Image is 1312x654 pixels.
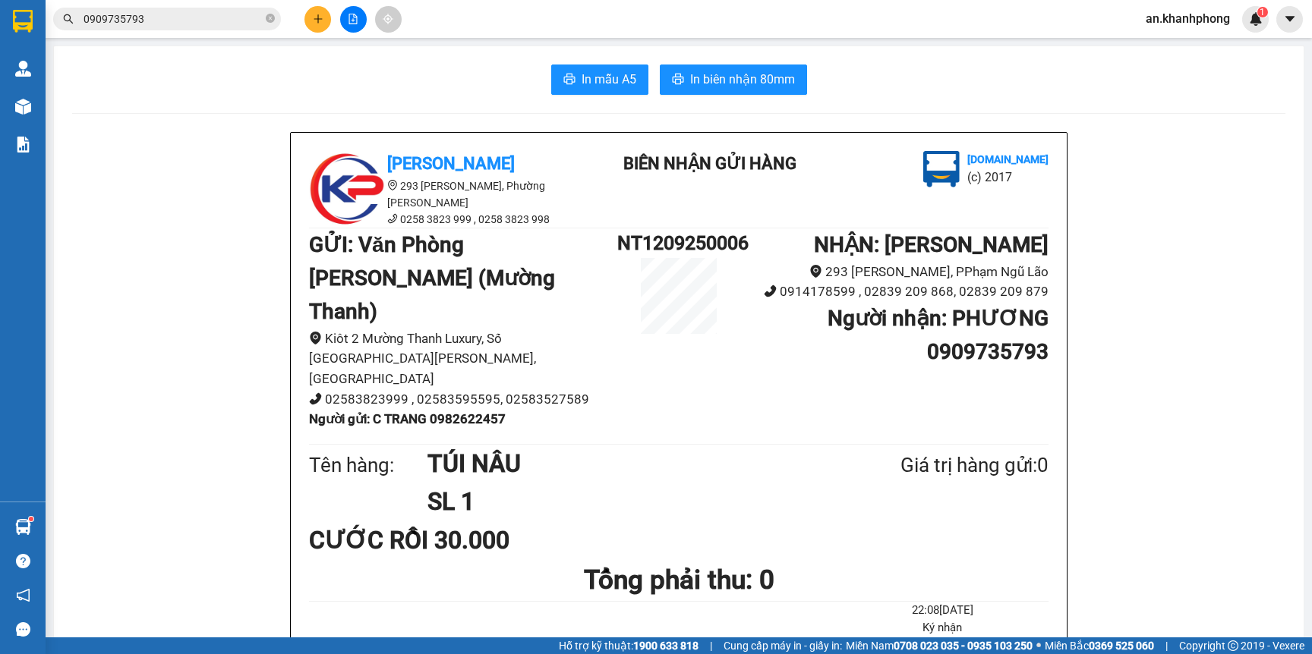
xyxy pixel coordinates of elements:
[427,445,827,483] h1: TÚI NÂU
[15,61,31,77] img: warehouse-icon
[84,11,263,27] input: Tìm tên, số ĐT hoặc mã đơn
[309,521,553,559] div: CƯỚC RỒI 30.000
[309,329,617,389] li: Kiôt 2 Mường Thanh Luxury, Số [GEOGRAPHIC_DATA][PERSON_NAME], [GEOGRAPHIC_DATA]
[563,73,576,87] span: printer
[690,70,795,89] span: In biên nhận 80mm
[1249,12,1263,26] img: icon-new-feature
[387,213,398,224] span: phone
[710,637,712,654] span: |
[582,70,636,89] span: In mẫu A5
[16,588,30,602] span: notification
[15,99,31,115] img: warehouse-icon
[309,232,555,324] b: GỬI : Văn Phòng [PERSON_NAME] (Mường Thanh)
[809,265,822,278] span: environment
[387,154,515,173] b: [PERSON_NAME]
[551,64,648,95] button: printerIn mẫu A5
[672,73,684,87] span: printer
[309,392,322,405] span: phone
[304,6,331,33] button: plus
[846,637,1033,654] span: Miền Nam
[309,151,385,227] img: logo.jpg
[309,450,427,481] div: Tên hàng:
[1257,7,1268,17] sup: 1
[375,6,402,33] button: aim
[309,211,582,228] li: 0258 3823 999 , 0258 3823 998
[383,14,393,24] span: aim
[1165,637,1168,654] span: |
[313,14,323,24] span: plus
[660,64,807,95] button: printerIn biên nhận 80mm
[894,640,1033,652] strong: 0708 023 035 - 0935 103 250
[427,483,827,520] h1: SL 1
[724,637,842,654] span: Cung cấp máy in - giấy in:
[740,262,1049,282] li: 293 [PERSON_NAME], PPhạm Ngũ Lão
[340,6,367,33] button: file-add
[623,154,796,173] b: BIÊN NHẬN GỬI HÀNG
[16,554,30,568] span: question-circle
[15,519,31,535] img: warehouse-icon
[309,411,506,426] b: Người gửi : C TRANG 0982622457
[1134,9,1242,28] span: an.khanhphong
[309,178,582,211] li: 293 [PERSON_NAME], Phường [PERSON_NAME]
[617,228,740,258] h1: NT1209250006
[266,12,275,27] span: close-circle
[15,137,31,152] img: solution-icon
[923,151,960,187] img: logo.jpg
[1283,12,1297,26] span: caret-down
[309,389,617,410] li: 02583823999 , 02583595595, 02583527589
[29,517,33,521] sup: 1
[827,450,1049,481] div: Giá trị hàng gửi: 0
[967,168,1049,187] li: (c) 2017
[740,281,1049,302] li: 0914178599 , 02839 209 868, 02839 209 879
[348,14,358,24] span: file-add
[266,14,275,23] span: close-circle
[837,619,1049,637] li: Ký nhận
[13,10,33,33] img: logo-vxr
[814,232,1049,257] b: NHẬN : [PERSON_NAME]
[309,559,1049,601] h1: Tổng phải thu: 0
[828,306,1049,364] b: Người nhận : PHƯƠNG 0909735793
[1036,643,1041,649] span: ⚪️
[764,285,777,297] span: phone
[16,622,30,637] span: message
[837,602,1049,620] li: 22:08[DATE]
[1089,640,1154,652] strong: 0369 525 060
[559,637,699,654] span: Hỗ trợ kỹ thuật:
[309,332,322,344] span: environment
[1228,640,1238,651] span: copyright
[1260,7,1265,17] span: 1
[1276,6,1303,33] button: caret-down
[1045,637,1154,654] span: Miền Bắc
[387,180,398,190] span: environment
[967,153,1049,165] b: [DOMAIN_NAME]
[633,640,699,652] strong: 1900 633 818
[63,14,74,24] span: search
